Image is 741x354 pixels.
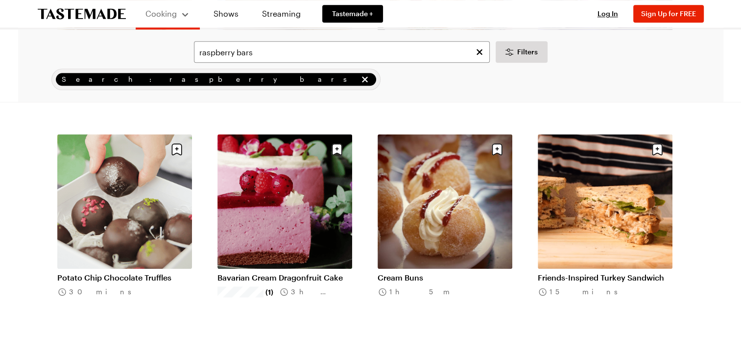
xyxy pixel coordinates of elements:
[588,9,627,19] button: Log In
[538,273,672,283] a: Friends-Inspired Turkey Sandwich
[359,74,370,85] button: remove Search: raspberry bars
[633,5,704,23] button: Sign Up for FREE
[488,140,506,159] button: Save recipe
[322,5,383,23] a: Tastemade +
[378,273,512,283] a: Cream Buns
[167,140,186,159] button: Save recipe
[145,9,177,18] span: Cooking
[474,47,485,57] button: Clear search
[57,273,192,283] a: Potato Chip Chocolate Truffles
[496,41,548,63] button: Desktop filters
[648,140,667,159] button: Save recipe
[517,47,538,57] span: Filters
[145,4,190,24] button: Cooking
[641,9,696,18] span: Sign Up for FREE
[332,9,373,19] span: Tastemade +
[38,8,126,20] a: To Tastemade Home Page
[328,140,346,159] button: Save recipe
[217,273,352,283] a: Bavarian Cream Dragonfruit Cake
[62,74,358,85] span: Search: raspberry bars
[598,9,618,18] span: Log In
